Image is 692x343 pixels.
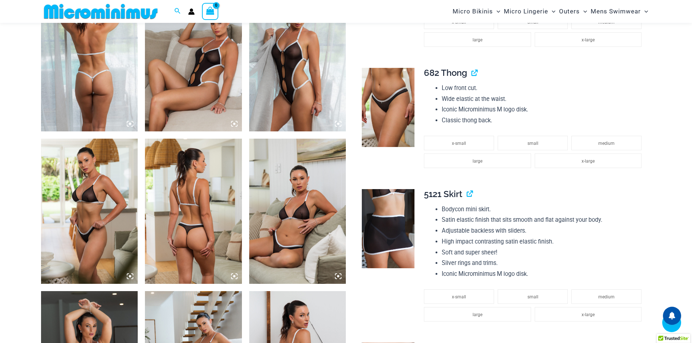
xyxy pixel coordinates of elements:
span: Micro Bikinis [453,2,493,21]
span: 682 Thong [424,68,467,78]
span: Menu Toggle [548,2,555,21]
span: large [473,37,482,42]
li: Soft and super sheer! [442,247,645,258]
span: Menu Toggle [580,2,587,21]
a: View Shopping Cart, empty [202,3,219,20]
img: Electric Illusion Noir Skirt [362,189,414,268]
li: x-small [424,289,494,304]
span: small [527,294,538,299]
span: large [473,159,482,164]
span: Mens Swimwear [591,2,641,21]
a: Account icon link [188,8,195,15]
a: Search icon link [174,7,181,16]
li: large [424,32,531,47]
a: Micro BikinisMenu ToggleMenu Toggle [451,2,502,21]
a: OutersMenu ToggleMenu Toggle [557,2,589,21]
li: medium [571,289,642,304]
span: Outers [559,2,580,21]
span: Menu Toggle [493,2,500,21]
span: Menu Toggle [641,2,648,21]
li: x-large [535,154,642,168]
li: Satin elastic finish that sits smooth and flat against your body. [442,215,645,225]
li: x-large [535,32,642,47]
li: small [498,289,568,304]
span: small [527,141,538,146]
span: large [473,312,482,317]
li: Silver rings and trims. [442,258,645,269]
li: Classic thong back. [442,115,645,126]
span: x-small [452,294,466,299]
span: medium [598,294,615,299]
span: x-large [582,159,595,164]
span: x-large [582,312,595,317]
img: Electric Illusion Noir 1521 Bra 682 Thong [249,139,346,284]
li: Wide elastic at the waist. [442,94,645,105]
span: x-small [452,141,466,146]
span: medium [598,141,615,146]
nav: Site Navigation [450,1,651,22]
li: Low front cut. [442,83,645,94]
img: Electric Illusion Noir 1521 Bra 682 Thong [145,139,242,284]
li: x-large [535,307,642,322]
li: small [498,136,568,150]
a: Micro LingerieMenu ToggleMenu Toggle [502,2,557,21]
img: Electric Illusion Noir 682 Thong [362,68,414,147]
li: High impact contrasting satin elastic finish. [442,236,645,247]
li: large [424,154,531,168]
li: Iconic Microminimus M logo disk. [442,104,645,115]
li: Bodycon mini skirt. [442,204,645,215]
span: Micro Lingerie [504,2,548,21]
a: Mens SwimwearMenu ToggleMenu Toggle [589,2,650,21]
li: medium [571,136,642,150]
li: Iconic Microminimus M logo disk. [442,269,645,279]
img: Electric Illusion Noir 1521 Bra 682 Thong [41,139,138,284]
img: MM SHOP LOGO FLAT [41,3,161,20]
li: Adjustable backless with sliders. [442,225,645,236]
span: x-large [582,37,595,42]
span: 5121 Skirt [424,189,462,199]
li: x-small [424,136,494,150]
li: large [424,307,531,322]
